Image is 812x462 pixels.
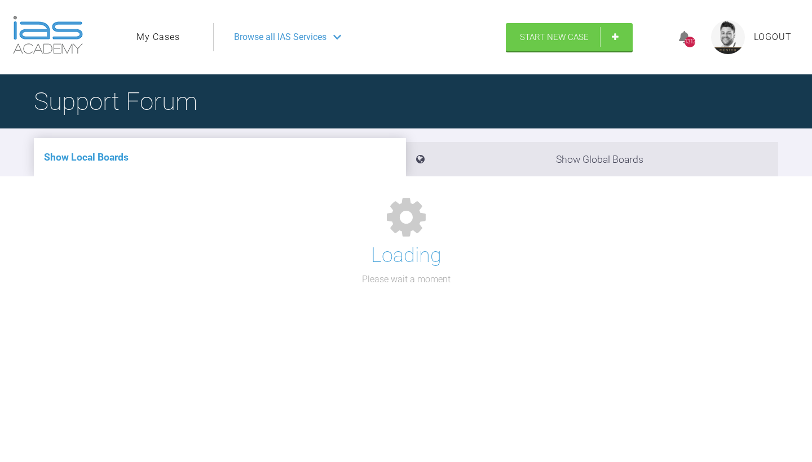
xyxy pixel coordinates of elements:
[685,37,695,47] div: 1312
[754,30,792,45] a: Logout
[406,142,778,176] li: Show Global Boards
[136,30,180,45] a: My Cases
[362,272,451,287] p: Please wait a moment
[34,138,406,176] li: Show Local Boards
[711,20,745,54] img: profile.png
[34,82,197,121] h1: Support Forum
[520,32,589,42] span: Start New Case
[371,239,442,272] h1: Loading
[13,16,83,54] img: logo-light.3e3ef733.png
[506,23,633,51] a: Start New Case
[234,30,326,45] span: Browse all IAS Services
